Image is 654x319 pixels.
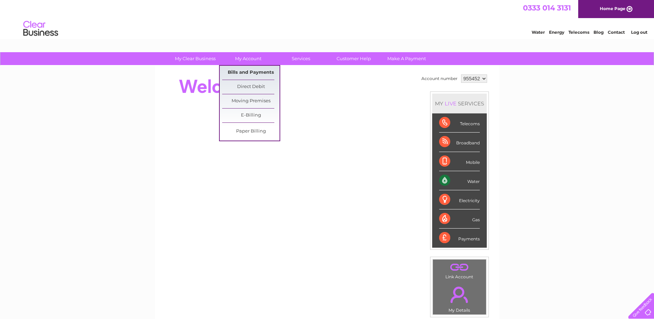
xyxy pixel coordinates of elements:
[420,73,459,85] td: Account number
[631,30,647,35] a: Log out
[594,30,604,35] a: Blog
[222,66,280,80] a: Bills and Payments
[433,281,486,315] td: My Details
[272,52,330,65] a: Services
[443,100,458,107] div: LIVE
[435,261,484,273] a: .
[222,80,280,94] a: Direct Debit
[435,282,484,307] a: .
[378,52,435,65] a: Make A Payment
[23,18,58,39] img: logo.png
[163,4,492,34] div: Clear Business is a trading name of Verastar Limited (registered in [GEOGRAPHIC_DATA] No. 3667643...
[532,30,545,35] a: Water
[439,133,480,152] div: Broadband
[222,94,280,108] a: Moving Premises
[219,52,277,65] a: My Account
[568,30,589,35] a: Telecoms
[439,190,480,209] div: Electricity
[432,94,487,113] div: MY SERVICES
[222,109,280,122] a: E-Billing
[222,125,280,138] a: Paper Billing
[608,30,625,35] a: Contact
[325,52,382,65] a: Customer Help
[433,259,486,281] td: Link Account
[439,229,480,247] div: Payments
[439,171,480,190] div: Water
[439,152,480,171] div: Mobile
[523,3,571,12] a: 0333 014 3131
[439,113,480,133] div: Telecoms
[549,30,564,35] a: Energy
[439,209,480,229] div: Gas
[167,52,224,65] a: My Clear Business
